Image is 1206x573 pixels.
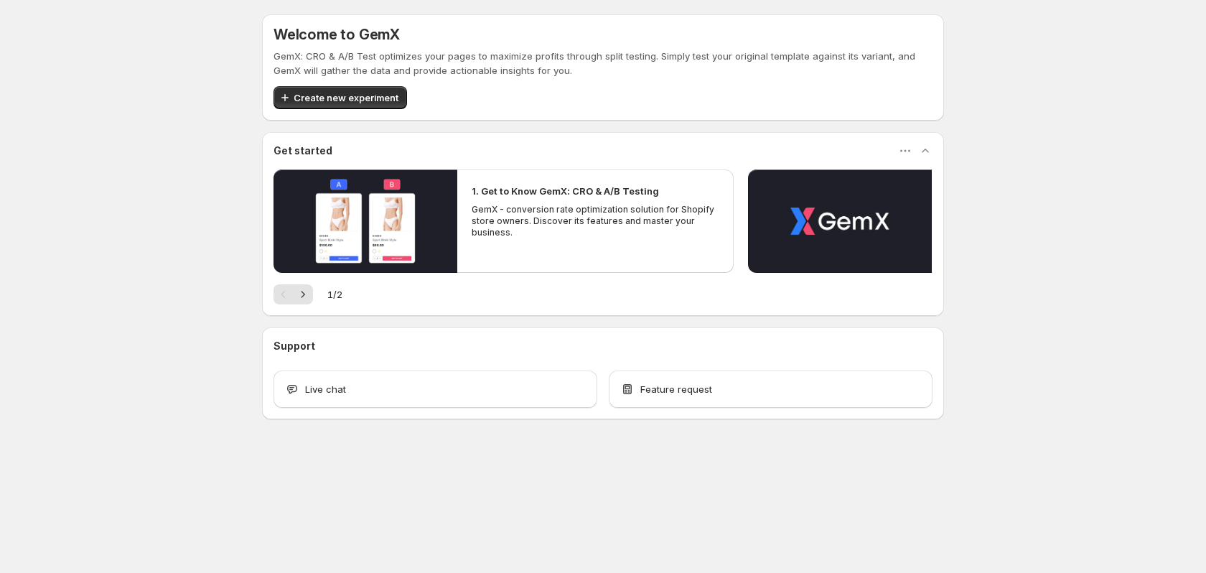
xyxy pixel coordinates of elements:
h3: Support [274,339,315,353]
span: Create new experiment [294,90,398,105]
button: Next [293,284,313,304]
button: Create new experiment [274,86,407,109]
span: 1 / 2 [327,287,342,302]
button: Play video [274,169,457,273]
span: Feature request [640,382,712,396]
span: Live chat [305,382,346,396]
h5: Welcome to GemX [274,26,400,43]
h3: Get started [274,144,332,158]
h2: 1. Get to Know GemX: CRO & A/B Testing [472,184,659,198]
p: GemX - conversion rate optimization solution for Shopify store owners. Discover its features and ... [472,204,719,238]
p: GemX: CRO & A/B Test optimizes your pages to maximize profits through split testing. Simply test ... [274,49,932,78]
button: Play video [748,169,932,273]
nav: Pagination [274,284,313,304]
